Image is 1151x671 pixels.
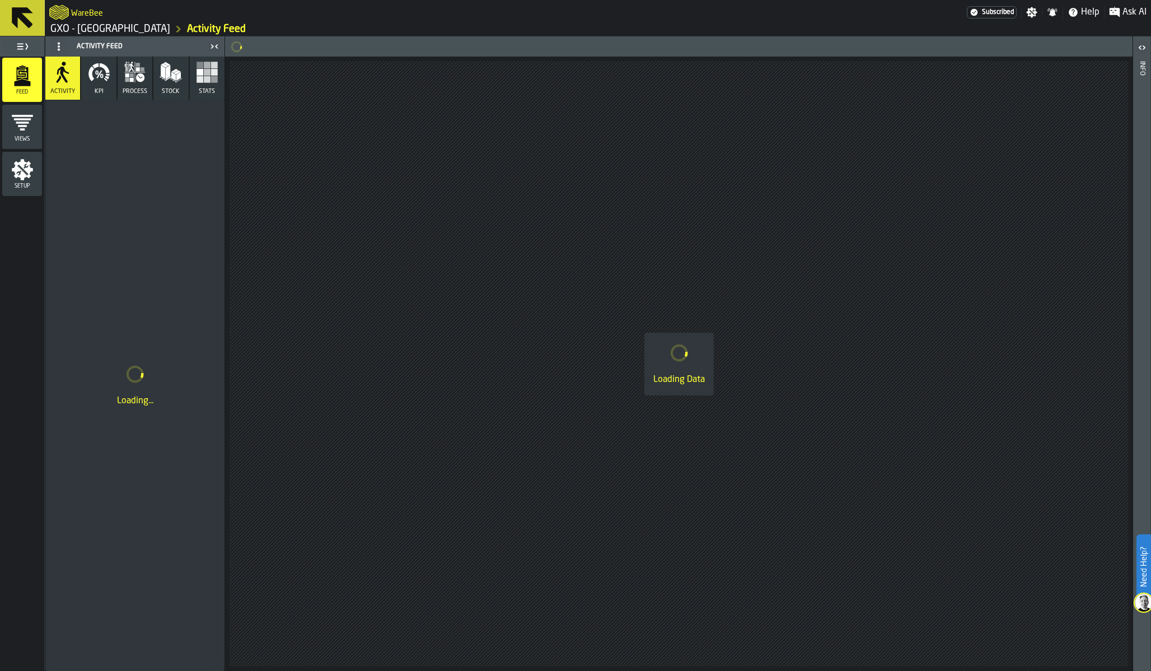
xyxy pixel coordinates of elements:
[967,6,1017,18] div: Menu Subscription
[967,6,1017,18] a: link-to-/wh/i/ae0cd702-8cb1-4091-b3be-0aee77957c79/settings/billing
[187,23,246,35] a: link-to-/wh/i/ae0cd702-8cb1-4091-b3be-0aee77957c79/feed/fdc57e91-80c9-44dd-92cd-81c982b068f3
[2,58,42,102] li: menu Feed
[207,40,222,53] label: button-toggle-Close me
[1042,7,1063,18] label: button-toggle-Notifications
[1138,535,1150,598] label: Need Help?
[1138,59,1146,668] div: Info
[48,38,207,55] div: Activity Feed
[1022,7,1042,18] label: button-toggle-Settings
[71,7,103,18] h2: Sub Title
[1134,39,1150,59] label: button-toggle-Open
[2,89,42,95] span: Feed
[50,23,170,35] a: link-to-/wh/i/ae0cd702-8cb1-4091-b3be-0aee77957c79
[162,88,180,95] span: Stock
[2,183,42,189] span: Setup
[2,136,42,142] span: Views
[1122,6,1147,19] span: Ask AI
[54,394,216,408] div: Loading...
[1081,6,1099,19] span: Help
[1063,6,1104,19] label: button-toggle-Help
[50,88,75,95] span: Activity
[49,2,69,22] a: logo-header
[982,8,1014,16] span: Subscribed
[2,105,42,150] li: menu Views
[653,373,705,386] div: Loading Data
[123,88,147,95] span: process
[2,152,42,197] li: menu Setup
[49,22,598,36] nav: Breadcrumb
[199,88,215,95] span: Stats
[2,39,42,54] label: button-toggle-Toggle Full Menu
[1105,6,1151,19] label: button-toggle-Ask AI
[95,88,104,95] span: KPI
[1133,36,1150,671] header: Info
